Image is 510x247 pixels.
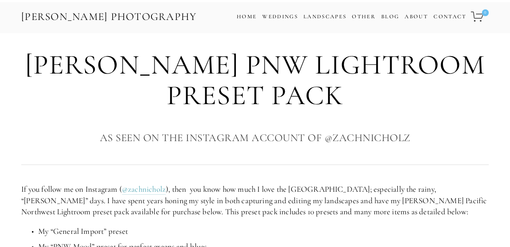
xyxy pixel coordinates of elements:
a: [PERSON_NAME] Photography [20,7,198,26]
h3: As Seen on the Instagram Account of @zachnicholz [21,129,489,146]
a: @zachnicholz [122,184,166,195]
a: About [405,11,428,23]
a: Blog [381,11,399,23]
span: 0 [482,9,489,16]
a: Other [352,13,376,20]
h1: [PERSON_NAME] PNW Lightroom Preset Pack [21,50,489,111]
a: Landscapes [303,13,346,20]
p: If you follow me on Instagram ( ), then you know how much I love the [GEOGRAPHIC_DATA]; especiall... [21,184,489,218]
a: 0 items in cart [470,6,490,27]
a: Home [237,11,257,23]
a: Contact [433,11,466,23]
p: My “General Import” preset [38,226,489,237]
a: Weddings [262,13,298,20]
